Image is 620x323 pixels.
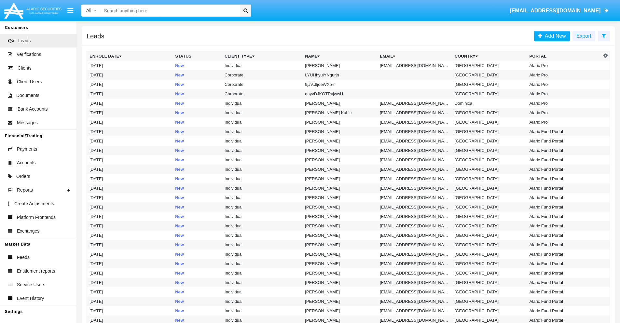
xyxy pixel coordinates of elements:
td: [PERSON_NAME] [302,221,377,231]
span: Create Adjustments [14,200,54,207]
td: Individual [222,278,302,287]
td: Individual [222,212,302,221]
td: [DATE] [87,297,173,306]
td: Dominica [452,99,527,108]
span: Bank Accounts [18,106,48,113]
td: [DATE] [87,61,173,70]
td: Alaric Fund Portal [527,306,602,316]
a: All [81,7,101,14]
td: [GEOGRAPHIC_DATA] [452,278,527,287]
td: [EMAIL_ADDRESS][DOMAIN_NAME] [377,221,452,231]
span: Verifications [17,51,41,58]
td: New [172,99,222,108]
span: Clients [18,65,32,72]
td: Individual [222,287,302,297]
td: Alaric Pro [527,108,602,117]
td: Alaric Fund Portal [527,146,602,155]
td: [GEOGRAPHIC_DATA] [452,174,527,183]
button: Export [572,31,595,41]
td: [PERSON_NAME] [302,99,377,108]
td: [GEOGRAPHIC_DATA] [452,231,527,240]
th: Portal [527,51,602,61]
td: New [172,127,222,136]
td: [GEOGRAPHIC_DATA] [452,221,527,231]
span: Entitlement reports [17,268,55,275]
td: [PERSON_NAME] [302,193,377,202]
td: Individual [222,61,302,70]
span: Platform Frontends [17,214,56,221]
td: [GEOGRAPHIC_DATA] [452,202,527,212]
td: [EMAIL_ADDRESS][DOMAIN_NAME] [377,193,452,202]
span: Exchanges [17,228,39,235]
span: Service Users [17,281,45,288]
td: [DATE] [87,99,173,108]
td: Individual [222,136,302,146]
td: [GEOGRAPHIC_DATA] [452,127,527,136]
th: Status [172,51,222,61]
td: Individual [222,202,302,212]
td: Alaric Pro [527,80,602,89]
th: Client Type [222,51,302,61]
td: [DATE] [87,89,173,99]
td: [DATE] [87,278,173,287]
td: New [172,193,222,202]
td: Alaric Fund Portal [527,165,602,174]
td: New [172,240,222,249]
td: [EMAIL_ADDRESS][DOMAIN_NAME] [377,183,452,193]
span: All [86,8,91,13]
td: [DATE] [87,155,173,165]
td: Alaric Pro [527,117,602,127]
img: Logo image [3,1,62,20]
span: Feeds [17,254,30,261]
td: [PERSON_NAME] [302,61,377,70]
td: [EMAIL_ADDRESS][DOMAIN_NAME] [377,268,452,278]
td: New [172,221,222,231]
a: Add New [534,31,570,41]
td: Alaric Fund Portal [527,174,602,183]
td: [EMAIL_ADDRESS][DOMAIN_NAME] [377,240,452,249]
td: [DATE] [87,287,173,297]
td: [PERSON_NAME] [302,212,377,221]
span: Reports [17,187,33,194]
td: [GEOGRAPHIC_DATA] [452,146,527,155]
td: [PERSON_NAME] [302,127,377,136]
td: [DATE] [87,174,173,183]
td: Corporate [222,80,302,89]
th: Enroll Date [87,51,173,61]
td: New [172,61,222,70]
td: [EMAIL_ADDRESS][DOMAIN_NAME] [377,117,452,127]
td: Individual [222,174,302,183]
td: LYUHhyuiYNgurjn [302,70,377,80]
td: [GEOGRAPHIC_DATA] [452,268,527,278]
td: [EMAIL_ADDRESS][DOMAIN_NAME] [377,174,452,183]
td: [GEOGRAPHIC_DATA] [452,287,527,297]
td: Alaric Fund Portal [527,268,602,278]
td: [GEOGRAPHIC_DATA] [452,249,527,259]
td: Alaric Pro [527,99,602,108]
td: New [172,117,222,127]
td: [DATE] [87,231,173,240]
td: [GEOGRAPHIC_DATA] [452,89,527,99]
td: [DATE] [87,306,173,316]
td: New [172,259,222,268]
td: [PERSON_NAME] [302,249,377,259]
span: Add New [542,33,566,39]
td: Alaric Fund Portal [527,287,602,297]
td: [GEOGRAPHIC_DATA] [452,136,527,146]
td: New [172,89,222,99]
td: Alaric Fund Portal [527,155,602,165]
td: [EMAIL_ADDRESS][DOMAIN_NAME] [377,108,452,117]
td: [DATE] [87,108,173,117]
td: Alaric Fund Portal [527,202,602,212]
td: [PERSON_NAME] [302,306,377,316]
td: qayvDJKOTRyjwwH [302,89,377,99]
td: Individual [222,127,302,136]
td: New [172,70,222,80]
span: Messages [17,119,38,126]
td: Individual [222,99,302,108]
td: Individual [222,240,302,249]
td: [GEOGRAPHIC_DATA] [452,297,527,306]
td: [PERSON_NAME] [302,174,377,183]
td: New [172,287,222,297]
td: [DATE] [87,240,173,249]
